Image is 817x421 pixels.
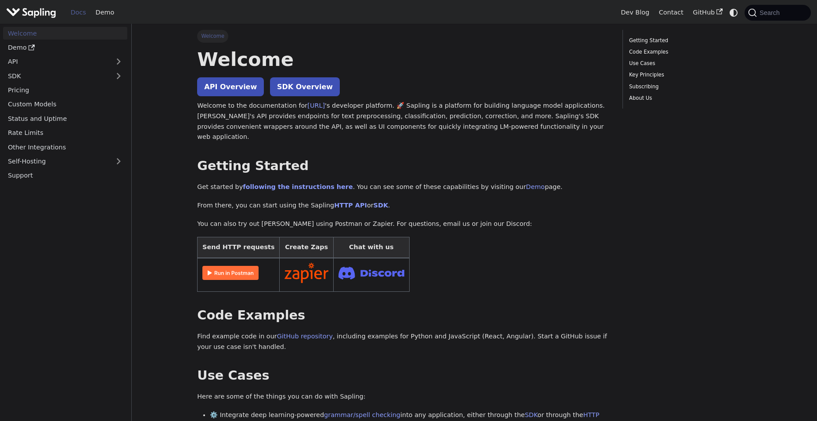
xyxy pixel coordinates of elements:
[284,263,328,283] img: Connect in Zapier
[616,6,654,19] a: Dev Blog
[197,182,610,192] p: Get started by . You can see some of these capabilities by visiting our page.
[629,59,748,68] a: Use Cases
[3,84,127,97] a: Pricing
[243,183,353,190] a: following the instructions here
[3,169,127,182] a: Support
[198,237,280,258] th: Send HTTP requests
[333,237,409,258] th: Chat with us
[202,266,259,280] img: Run in Postman
[3,112,127,125] a: Status and Uptime
[197,158,610,174] h2: Getting Started
[197,308,610,323] h2: Code Examples
[654,6,688,19] a: Contact
[197,101,610,142] p: Welcome to the documentation for 's developer platform. 🚀 Sapling is a platform for building lang...
[526,183,545,190] a: Demo
[270,77,340,96] a: SDK Overview
[197,219,610,229] p: You can also try out [PERSON_NAME] using Postman or Zapier. For questions, email us or join our D...
[3,155,127,168] a: Self-Hosting
[3,55,110,68] a: API
[110,69,127,82] button: Expand sidebar category 'SDK'
[280,237,334,258] th: Create Zaps
[110,55,127,68] button: Expand sidebar category 'API'
[3,98,127,111] a: Custom Models
[91,6,119,19] a: Demo
[629,83,748,91] a: Subscribing
[3,27,127,40] a: Welcome
[745,5,810,21] button: Search (Command+K)
[374,202,388,209] a: SDK
[757,9,785,16] span: Search
[197,392,610,402] p: Here are some of the things you can do with Sapling:
[629,48,748,56] a: Code Examples
[3,69,110,82] a: SDK
[197,47,610,71] h1: Welcome
[197,30,610,42] nav: Breadcrumbs
[6,6,59,19] a: Sapling.aiSapling.ai
[338,264,404,282] img: Join Discord
[277,333,333,340] a: GitHub repository
[6,6,56,19] img: Sapling.ai
[197,77,264,96] a: API Overview
[197,30,228,42] span: Welcome
[3,41,127,54] a: Demo
[66,6,91,19] a: Docs
[629,36,748,45] a: Getting Started
[3,141,127,153] a: Other Integrations
[629,71,748,79] a: Key Principles
[3,127,127,139] a: Rate Limits
[197,200,610,211] p: From there, you can start using the Sapling or .
[727,6,740,19] button: Switch between dark and light mode (currently system mode)
[688,6,727,19] a: GitHub
[324,411,400,418] a: grammar/spell checking
[629,94,748,102] a: About Us
[197,368,610,384] h2: Use Cases
[197,331,610,352] p: Find example code in our , including examples for Python and JavaScript (React, Angular). Start a...
[334,202,367,209] a: HTTP API
[525,411,537,418] a: SDK
[307,102,325,109] a: [URL]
